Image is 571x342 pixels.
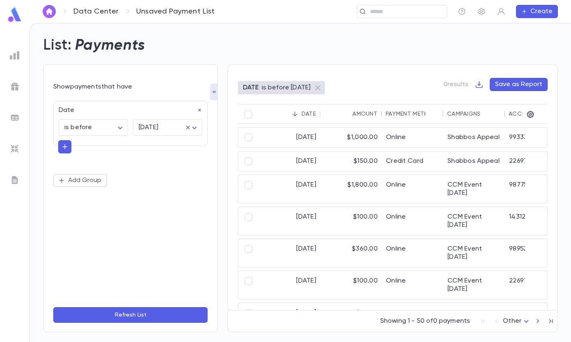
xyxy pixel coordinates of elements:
[262,84,311,92] p: is before [DATE]
[320,239,382,267] div: $360.00
[10,175,20,185] img: letters_grey.7941b92b52307dd3b8a917253454ce1c.svg
[53,307,208,323] button: Refresh List
[10,144,20,154] img: imports_grey.530a8a0e642e233f2baf0ef88e8c9fcb.svg
[59,120,128,136] div: is before
[288,107,301,121] button: Sort
[238,81,325,94] div: DATEis before [DATE]
[382,175,443,203] div: Online
[259,271,320,299] div: [DATE]
[53,174,107,187] button: Add Group
[386,111,437,117] div: Payment Method
[243,84,259,92] p: DATE
[443,128,505,147] div: Shabbos Appeal
[320,151,382,171] div: $150.00
[443,239,505,267] div: CCM Event [DATE]
[53,83,208,91] div: Show payments that have
[382,128,443,147] div: Online
[443,151,505,171] div: Shabbos Appeal
[339,107,352,121] button: Sort
[505,239,562,267] div: 98952
[505,271,562,299] div: 226979
[516,5,558,18] button: Create
[481,107,494,121] button: Sort
[382,271,443,299] div: Online
[505,207,562,235] div: 143120
[7,7,23,23] img: logo
[301,111,316,117] div: Date
[320,175,382,203] div: $1,800.00
[43,36,72,55] h2: List:
[505,175,562,203] div: 98775
[505,151,562,171] div: 226970
[10,82,20,91] img: campaigns_grey.99e729a5f7ee94e3726e6486bddda8f1.svg
[447,111,481,117] div: Campaigns
[75,36,145,55] h2: Payments
[443,175,505,203] div: CCM Event [DATE]
[443,80,468,89] p: 0 results
[320,207,382,235] div: $100.00
[139,124,158,131] span: [DATE]
[443,207,505,235] div: CCM Event [DATE]
[64,124,92,131] span: is before
[443,271,505,299] div: CCM Event [DATE]
[382,151,443,171] div: Credit Card
[320,128,382,147] div: $1,000.00
[259,303,320,331] div: [DATE]
[320,271,382,299] div: $100.00
[10,50,20,60] img: reports_grey.c525e4749d1bce6a11f5fe2a8de1b229.svg
[382,303,443,331] div: Online
[380,317,470,325] p: Showing 1 - 50 of 0 payments
[73,7,119,16] a: Data Center
[259,239,320,267] div: [DATE]
[443,303,505,331] div: CCM Event [DATE]
[259,175,320,203] div: [DATE]
[54,101,202,114] div: Date
[426,107,439,121] button: Sort
[133,120,202,136] div: [DATE]
[382,207,443,235] div: Online
[136,7,215,16] p: Unsaved Payment List
[10,113,20,123] img: batches_grey.339ca447c9d9533ef1741baa751efc33.svg
[259,207,320,235] div: [DATE]
[505,128,562,147] div: 99333
[259,128,320,147] div: [DATE]
[382,239,443,267] div: Online
[352,111,377,117] div: Amount
[44,8,54,15] img: home_white.a664292cf8c1dea59945f0da9f25487c.svg
[503,318,521,324] span: Other
[490,78,548,91] button: Save as Report
[259,151,320,171] div: [DATE]
[505,303,562,331] div: 98956
[320,303,382,331] div: $36.00
[503,315,531,328] div: Other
